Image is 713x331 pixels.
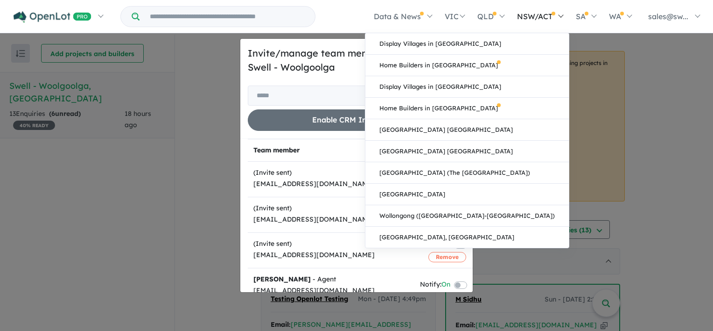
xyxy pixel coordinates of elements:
[253,285,409,296] div: [EMAIL_ADDRESS][DOMAIN_NAME]
[253,238,409,250] div: (Invite sent)
[248,46,465,74] h5: Invite/manage team members for Swell - Woolgoolga
[253,203,409,214] div: (Invite sent)
[253,250,409,261] div: [EMAIL_ADDRESS][DOMAIN_NAME]
[248,109,465,130] button: Enable CRM Integration
[365,205,569,227] a: Wollongong ([GEOGRAPHIC_DATA]-[GEOGRAPHIC_DATA])
[441,279,450,292] span: On
[253,214,409,225] div: [EMAIL_ADDRESS][DOMAIN_NAME]
[14,11,91,23] img: Openlot PRO Logo White
[420,279,450,292] div: Notify:
[253,179,409,190] div: [EMAIL_ADDRESS][DOMAIN_NAME]
[365,98,569,119] a: Home Builders in [GEOGRAPHIC_DATA]
[365,119,569,141] a: [GEOGRAPHIC_DATA] [GEOGRAPHIC_DATA]
[365,184,569,205] a: [GEOGRAPHIC_DATA]
[365,33,569,55] a: Display Villages in [GEOGRAPHIC_DATA]
[365,227,569,248] a: [GEOGRAPHIC_DATA], [GEOGRAPHIC_DATA]
[365,76,569,98] a: Display Villages in [GEOGRAPHIC_DATA]
[253,274,409,285] div: - Agent
[428,252,466,262] button: Remove
[253,167,409,179] div: (Invite sent)
[365,55,569,76] a: Home Builders in [GEOGRAPHIC_DATA]
[141,7,313,27] input: Try estate name, suburb, builder or developer
[248,139,414,162] th: Team member
[648,12,688,21] span: sales@sw...
[253,275,311,283] strong: [PERSON_NAME]
[365,162,569,184] a: [GEOGRAPHIC_DATA] (The [GEOGRAPHIC_DATA])
[365,141,569,162] a: [GEOGRAPHIC_DATA] [GEOGRAPHIC_DATA]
